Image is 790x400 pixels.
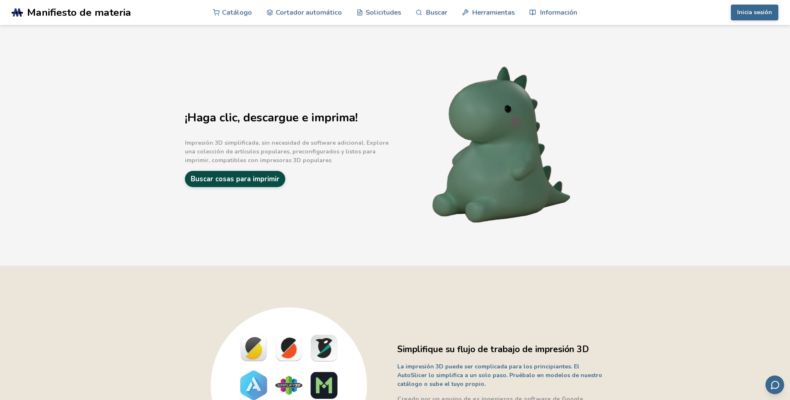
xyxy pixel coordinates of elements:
h2: Simplifique su flujo de trabajo de impresión 3D [397,343,606,356]
p: Impresión 3D simplificada, sin necesidad de software adicional. Explore una colección de artículo... [185,138,393,165]
font: Buscar [426,8,447,16]
font: Cortador automático [276,8,342,16]
span: Manifiesto de materia [27,7,131,18]
font: Información [540,8,577,16]
a: Buscar cosas para imprimir [185,171,285,187]
font: Herramientas [472,8,515,16]
p: La impresión 3D puede ser complicada para los principiantes. El AutoSlicer lo simplifica a un sol... [397,362,606,388]
button: Enviar comentarios por correo electrónico [765,375,784,394]
button: Inicia sesión [731,5,778,20]
font: Solicitudes [366,8,401,16]
font: Catálogo [222,8,252,16]
h1: ¡Haga clic, descargue e imprima! [185,111,393,124]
